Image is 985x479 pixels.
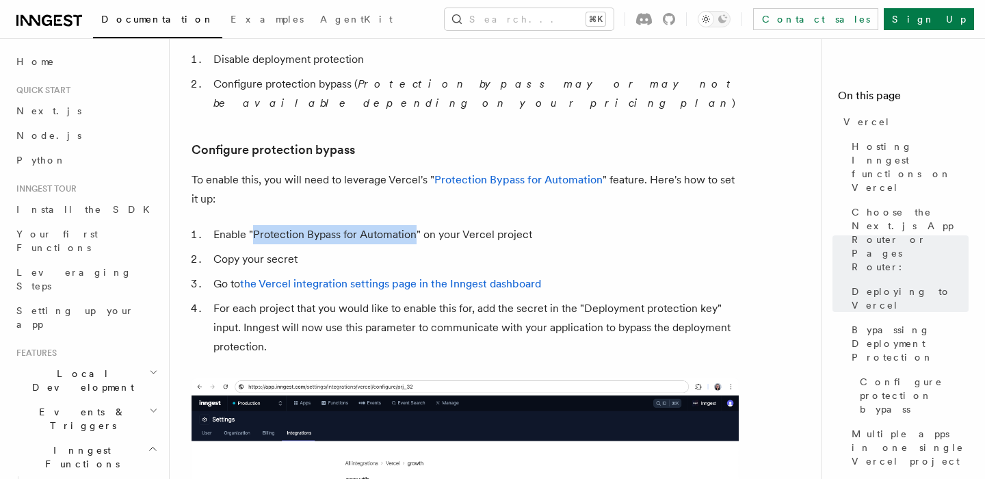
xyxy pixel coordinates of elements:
[854,370,969,422] a: Configure protection bypass
[852,205,969,274] span: Choose the Next.js App Router or Pages Router:
[209,75,739,113] li: Configure protection bypass ( )
[11,123,161,148] a: Node.js
[753,8,878,30] a: Contact sales
[11,197,161,222] a: Install the SDK
[16,105,81,116] span: Next.js
[16,204,158,215] span: Install the SDK
[93,4,222,38] a: Documentation
[16,229,98,253] span: Your first Functions
[11,443,148,471] span: Inngest Functions
[11,405,149,432] span: Events & Triggers
[192,170,739,209] p: To enable this, you will need to leverage Vercel's " " feature. Here's how to set it up:
[209,250,739,269] li: Copy your secret
[209,299,739,357] li: For each project that you would like to enable this for, add the secret in the "Deployment protec...
[209,50,739,69] li: Disable deployment protection
[240,277,541,290] a: the Vercel integration settings page in the Inngest dashboard
[843,115,891,129] span: Vercel
[11,49,161,74] a: Home
[11,222,161,260] a: Your first Functions
[838,109,969,134] a: Vercel
[445,8,614,30] button: Search...⌘K
[11,400,161,438] button: Events & Triggers
[434,173,603,186] a: Protection Bypass for Automation
[16,305,134,330] span: Setting up your app
[213,77,737,109] em: Protection bypass may or may not be available depending on your pricing plan
[101,14,214,25] span: Documentation
[312,4,401,37] a: AgentKit
[846,318,969,370] a: Bypassing Deployment Protection
[16,55,55,68] span: Home
[320,14,393,25] span: AgentKit
[838,88,969,109] h4: On this page
[884,8,974,30] a: Sign Up
[231,14,304,25] span: Examples
[11,367,149,394] span: Local Development
[11,99,161,123] a: Next.js
[852,140,969,194] span: Hosting Inngest functions on Vercel
[16,155,66,166] span: Python
[222,4,312,37] a: Examples
[192,140,355,159] a: Configure protection bypass
[11,85,70,96] span: Quick start
[852,323,969,364] span: Bypassing Deployment Protection
[11,361,161,400] button: Local Development
[698,11,731,27] button: Toggle dark mode
[16,130,81,141] span: Node.js
[846,279,969,318] a: Deploying to Vercel
[16,267,132,292] span: Leveraging Steps
[11,183,77,194] span: Inngest tour
[11,438,161,476] button: Inngest Functions
[11,298,161,337] a: Setting up your app
[860,375,969,416] span: Configure protection bypass
[852,285,969,312] span: Deploying to Vercel
[209,274,739,294] li: Go to
[11,148,161,172] a: Python
[846,422,969,474] a: Multiple apps in one single Vercel project
[846,200,969,279] a: Choose the Next.js App Router or Pages Router:
[586,12,605,26] kbd: ⌘K
[11,348,57,359] span: Features
[852,427,969,468] span: Multiple apps in one single Vercel project
[209,225,739,244] li: Enable "Protection Bypass for Automation" on your Vercel project
[846,134,969,200] a: Hosting Inngest functions on Vercel
[11,260,161,298] a: Leveraging Steps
